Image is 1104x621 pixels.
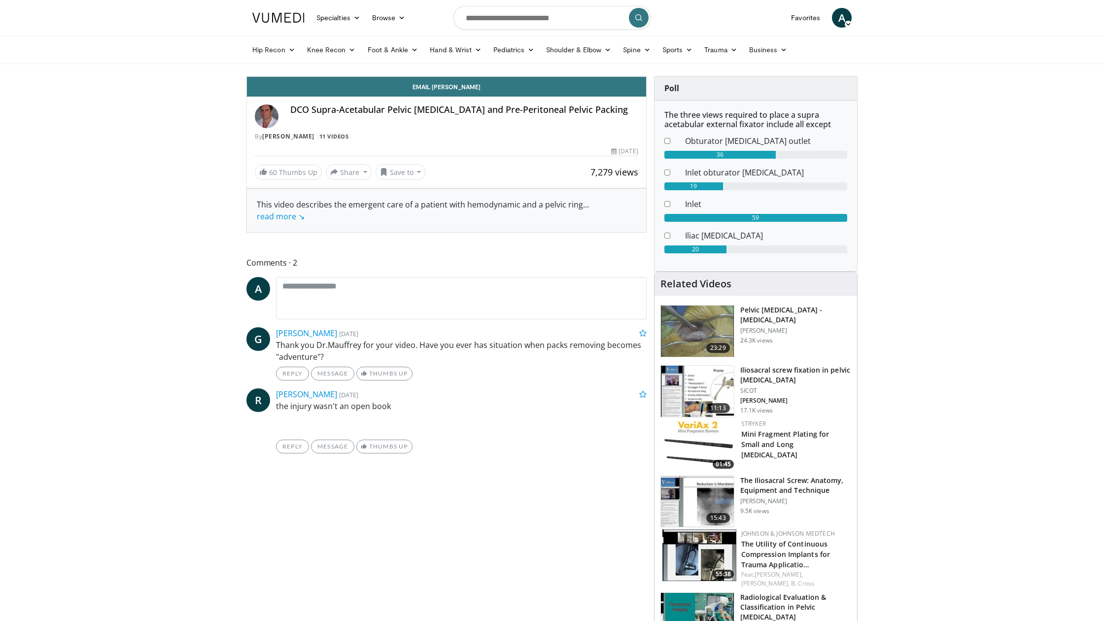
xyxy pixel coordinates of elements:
[276,328,337,339] a: [PERSON_NAME]
[664,182,724,190] div: 19
[706,343,730,353] span: 23:29
[698,40,743,60] a: Trauma
[276,389,337,400] a: [PERSON_NAME]
[611,147,638,156] div: [DATE]
[661,306,734,357] img: dC9YmUV2gYCgMiZn4xMDoxOjBrO-I4W8_3.150x105_q85_crop-smart_upscale.jpg
[276,440,309,453] a: Reply
[678,198,855,210] dd: Inlet
[590,166,638,178] span: 7,279 views
[276,400,647,436] p: the injury wasn't an open book
[257,199,636,222] div: This video describes the emergent care of a patient with hemodynamic and a pelvic ring
[664,151,776,159] div: 36
[740,497,851,505] p: [PERSON_NAME]
[741,579,790,587] a: [PERSON_NAME],
[269,168,277,177] span: 60
[252,13,305,23] img: VuMedi Logo
[356,367,412,380] a: Thumbs Up
[713,460,734,469] span: 01:45
[791,579,814,587] a: B. Cross
[247,77,646,97] a: Email [PERSON_NAME]
[664,110,847,129] h6: The three views required to place a supra acetabular external fixator include all except
[311,367,354,380] a: Message
[662,529,736,581] a: 55:38
[740,327,851,335] p: [PERSON_NAME]
[661,366,734,417] img: d5ySKFN8UhyXrjO34yMDoxOjByOwWswz_1.150x105_q85_crop-smart_upscale.jpg
[276,367,309,380] a: Reply
[339,329,358,338] small: [DATE]
[740,305,851,325] h3: Pelvic [MEDICAL_DATA] - [MEDICAL_DATA]
[678,230,855,241] dd: Iliac [MEDICAL_DATA]
[660,305,851,357] a: 23:29 Pelvic [MEDICAL_DATA] - [MEDICAL_DATA] [PERSON_NAME] 24.3K views
[246,327,270,351] a: G
[740,407,773,414] p: 17.1K views
[316,132,352,140] a: 11 Videos
[246,40,301,60] a: Hip Recon
[487,40,540,60] a: Pediatrics
[741,539,830,569] a: The Utility of Continuous Compression Implants for Trauma Applicatio…
[740,507,769,515] p: 9.5K views
[785,8,826,28] a: Favorites
[713,570,734,579] span: 55:38
[326,164,372,180] button: Share
[664,214,847,222] div: 59
[662,419,736,471] img: b37175e7-6a0c-4ed3-b9ce-2cebafe6c791.150x105_q85_crop-smart_upscale.jpg
[741,429,829,459] a: Mini Fragment Plating for Small and Long [MEDICAL_DATA]
[706,403,730,413] span: 11:13
[424,40,487,60] a: Hand & Wrist
[257,211,305,222] a: read more ↘
[741,570,849,588] div: Feat.
[678,167,855,178] dd: Inlet obturator [MEDICAL_DATA]
[301,40,362,60] a: Knee Recon
[656,40,699,60] a: Sports
[617,40,656,60] a: Spine
[832,8,852,28] a: A
[662,419,736,471] a: 01:45
[664,83,679,94] strong: Poll
[339,390,358,399] small: [DATE]
[678,135,855,147] dd: Obturator [MEDICAL_DATA] outlet
[276,339,647,363] p: Thank you Dr.Mauffrey for your video. Have you ever has situation when packs removing becomes "ad...
[743,40,793,60] a: Business
[741,419,766,428] a: Stryker
[540,40,617,60] a: Shoulder & Elbow
[255,104,278,128] img: Avatar
[661,476,734,527] img: _uLx7NeC-FsOB8GH4xMDoxOjB1O8AjAz.150x105_q85_crop-smart_upscale.jpg
[362,40,424,60] a: Foot & Ankle
[246,388,270,412] a: R
[453,6,651,30] input: Search topics, interventions
[255,165,322,180] a: 60 Thumbs Up
[664,245,726,253] div: 20
[255,132,638,141] div: By
[740,476,851,495] h3: The Iliosacral Screw: Anatomy, Equipment and Technique
[290,104,638,115] h4: DCO Supra-Acetabular Pelvic [MEDICAL_DATA] and Pre-Peritoneal Pelvic Packing
[366,8,412,28] a: Browse
[246,277,270,301] a: A
[311,440,354,453] a: Message
[662,529,736,581] img: 05424410-063a-466e-aef3-b135df8d3cb3.150x105_q85_crop-smart_upscale.jpg
[660,278,731,290] h4: Related Videos
[741,529,835,538] a: Johnson & Johnson MedTech
[247,76,646,77] video-js: Video Player
[706,513,730,523] span: 15:43
[356,440,412,453] a: Thumbs Up
[246,256,647,269] span: Comments 2
[376,164,426,180] button: Save to
[740,365,851,385] h3: Iliosacral screw fixation in pelvic [MEDICAL_DATA]
[740,387,851,395] p: SICOT
[740,337,773,345] p: 24.3K views
[660,476,851,528] a: 15:43 The Iliosacral Screw: Anatomy, Equipment and Technique [PERSON_NAME] 9.5K views
[310,8,366,28] a: Specialties
[262,132,314,140] a: [PERSON_NAME]
[660,365,851,417] a: 11:13 Iliosacral screw fixation in pelvic [MEDICAL_DATA] SICOT [PERSON_NAME] 17.1K views
[755,570,803,579] a: [PERSON_NAME],
[740,397,851,405] p: [PERSON_NAME]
